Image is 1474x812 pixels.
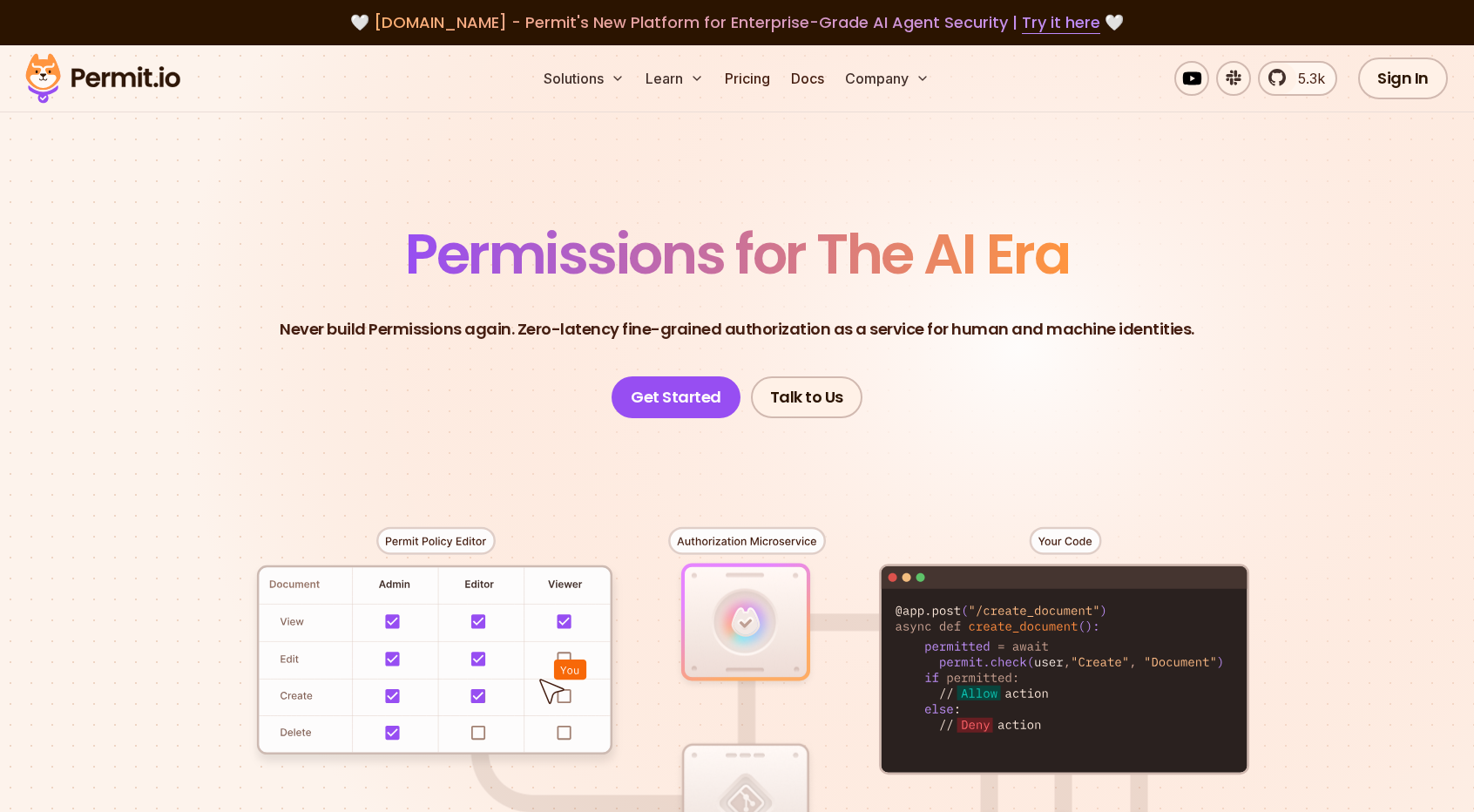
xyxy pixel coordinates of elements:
span: [DOMAIN_NAME] - Permit's New Platform for Enterprise-Grade AI Agent Security | [374,11,1100,33]
span: 5.3k [1288,68,1325,89]
p: Never build Permissions again. Zero-latency fine-grained authorization as a service for human and... [280,317,1194,342]
a: Talk to Us [751,376,862,418]
a: Docs [784,61,831,96]
button: Company [838,61,936,96]
a: 5.3k [1258,61,1337,96]
button: Solutions [537,61,632,96]
button: Learn [639,61,711,96]
div: 🤍 🤍 [42,10,1432,35]
a: Pricing [718,61,777,96]
a: Sign In [1358,58,1448,99]
span: Permissions for The AI Era [405,215,1069,293]
a: Get Started [612,376,740,418]
img: Permit logo [17,49,188,108]
a: Try it here [1022,11,1100,34]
